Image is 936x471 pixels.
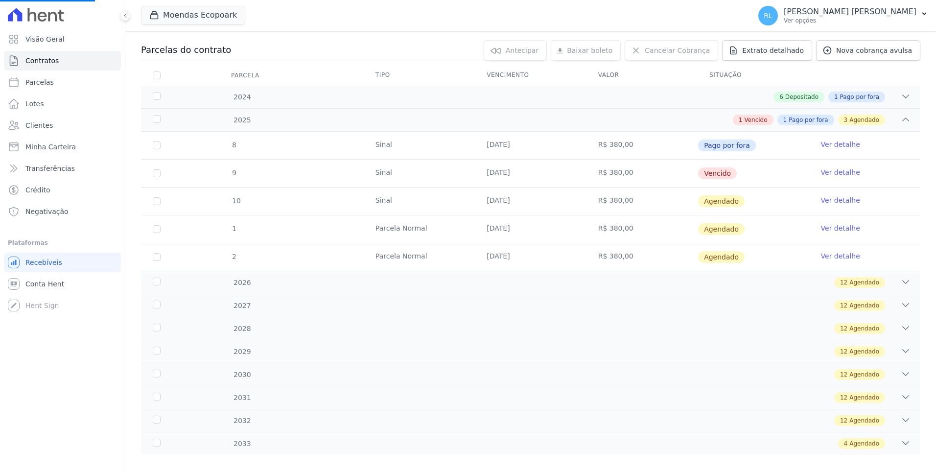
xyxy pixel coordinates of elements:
td: R$ 380,00 [586,215,698,243]
span: Parcelas [25,77,54,87]
a: Ver detalhe [821,195,860,205]
span: Agendado [849,347,879,356]
span: Vencido [698,167,737,179]
span: 2 [231,253,236,260]
span: 6 [779,93,783,101]
td: [DATE] [475,243,586,271]
td: Sinal [364,132,475,159]
span: 12 [840,278,847,287]
span: Agendado [849,324,879,333]
a: Ver detalhe [821,251,860,261]
span: 9 [231,169,236,177]
input: default [153,169,161,177]
span: 12 [840,393,847,402]
a: Nova cobrança avulsa [816,40,920,61]
a: Conta Hent [4,274,121,294]
td: R$ 380,00 [586,188,698,215]
h3: Parcelas do contrato [141,44,231,56]
a: Crédito [4,180,121,200]
span: Agendado [849,439,879,448]
a: Parcelas [4,72,121,92]
span: Extrato detalhado [742,46,804,55]
td: [DATE] [475,132,586,159]
th: Tipo [364,65,475,86]
a: Contratos [4,51,121,71]
td: [DATE] [475,215,586,243]
input: default [153,225,161,233]
a: Clientes [4,116,121,135]
button: Moendas Ecopoark [141,6,245,24]
span: Agendado [849,116,879,124]
td: R$ 380,00 [586,160,698,187]
td: Sinal [364,160,475,187]
a: Recebíveis [4,253,121,272]
span: Pago por fora [698,140,756,151]
span: 1 [783,116,787,124]
input: Só é possível selecionar pagamentos em aberto [153,141,161,149]
span: 1 [231,225,236,233]
td: [DATE] [475,188,586,215]
span: Agendado [698,223,745,235]
span: Agendado [849,393,879,402]
td: R$ 380,00 [586,243,698,271]
a: Ver detalhe [821,140,860,149]
span: 12 [840,347,847,356]
span: 1 [739,116,743,124]
a: Transferências [4,159,121,178]
span: Conta Hent [25,279,64,289]
a: Ver detalhe [821,223,860,233]
a: Ver detalhe [821,167,860,177]
span: 12 [840,301,847,310]
div: Parcela [219,66,271,85]
span: Agendado [849,370,879,379]
span: 8 [231,141,236,149]
span: Agendado [849,278,879,287]
span: Crédito [25,185,50,195]
a: Minha Carteira [4,137,121,157]
span: 12 [840,416,847,425]
td: Parcela Normal [364,215,475,243]
span: Agendado [849,301,879,310]
span: 3 [844,116,848,124]
span: Clientes [25,120,53,130]
span: Lotes [25,99,44,109]
p: Ver opções [784,17,916,24]
span: Negativação [25,207,69,216]
span: Recebíveis [25,258,62,267]
button: RL [PERSON_NAME] [PERSON_NAME] Ver opções [750,2,936,29]
span: 10 [231,197,241,205]
input: default [153,197,161,205]
input: default [153,253,161,261]
p: [PERSON_NAME] [PERSON_NAME] [784,7,916,17]
span: Pago por fora [840,93,879,101]
a: Negativação [4,202,121,221]
span: Pago por fora [789,116,828,124]
span: Visão Geral [25,34,65,44]
span: Contratos [25,56,59,66]
span: Transferências [25,164,75,173]
th: Valor [586,65,698,86]
th: Vencimento [475,65,586,86]
span: 12 [840,324,847,333]
span: 1 [834,93,838,101]
span: Agendado [698,195,745,207]
span: Depositado [785,93,819,101]
td: [DATE] [475,160,586,187]
span: Vencido [744,116,767,124]
span: 4 [844,439,848,448]
a: Extrato detalhado [722,40,812,61]
td: Parcela Normal [364,243,475,271]
span: Nova cobrança avulsa [836,46,912,55]
a: Lotes [4,94,121,114]
div: Plataformas [8,237,117,249]
td: R$ 380,00 [586,132,698,159]
td: Sinal [364,188,475,215]
span: Agendado [698,251,745,263]
span: Minha Carteira [25,142,76,152]
span: RL [764,12,772,19]
span: 12 [840,370,847,379]
span: Agendado [849,416,879,425]
a: Visão Geral [4,29,121,49]
th: Situação [698,65,809,86]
